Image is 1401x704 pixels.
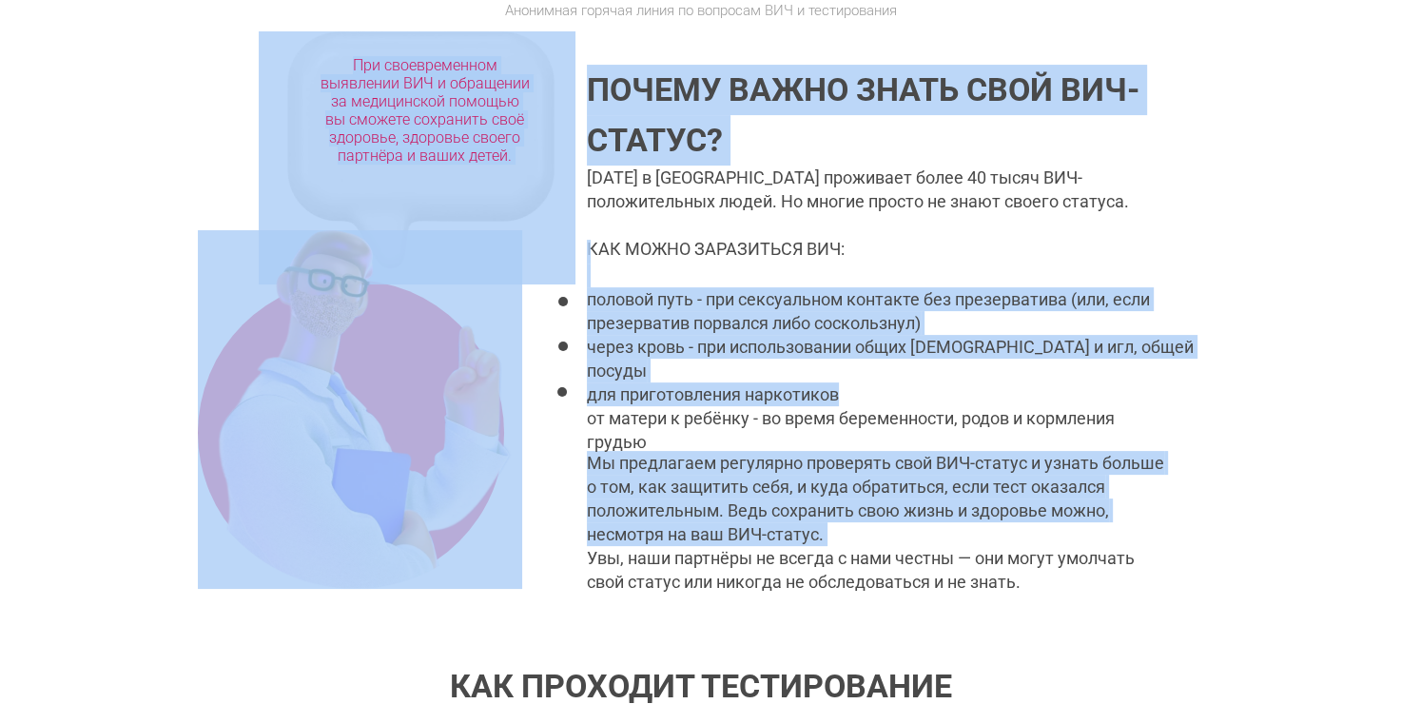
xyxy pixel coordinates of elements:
div: половой путь - при сексуальном контакте без презерватива (или, если презерватив порвался либо сос... [587,240,1196,501]
div: Почему важно знать свой ВИЧ-статус? [587,65,1179,166]
div: При своевременном выявлении ВИЧ и обращении за медицинской помощью вы сможете сохранить своё здор... [321,56,530,165]
div: [DATE] в [GEOGRAPHIC_DATA] проживает более 40 тысяч ВИЧ-положительных людей. Но многие просто не ... [587,166,1196,594]
div: Анонимная горячая линия по вопросам ВИЧ и тестирования [497,3,905,19]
